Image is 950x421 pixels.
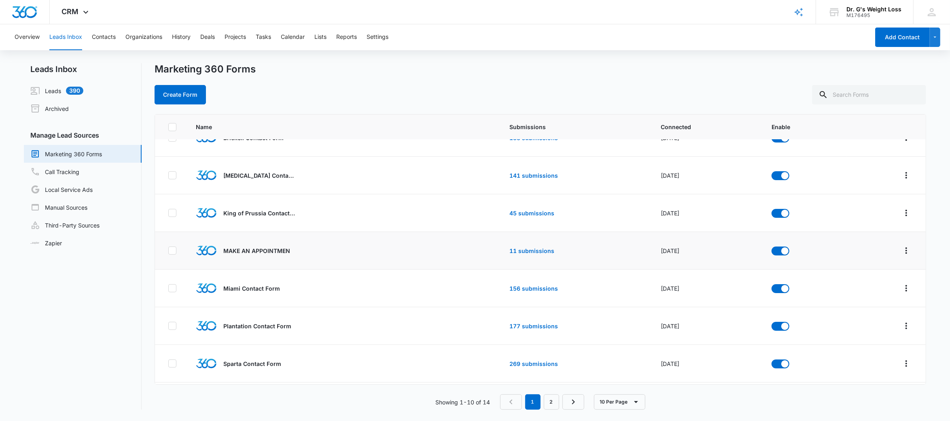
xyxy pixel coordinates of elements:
[256,24,271,50] button: Tasks
[172,24,191,50] button: History
[223,284,280,293] p: Miami Contact Form
[223,171,296,180] p: [MEDICAL_DATA] Contact Form
[49,24,82,50] button: Leads Inbox
[812,85,926,104] input: Search Forms
[900,169,913,182] button: Overflow Menu
[225,24,246,50] button: Projects
[223,359,281,368] p: Sparta Contact Form
[661,123,752,131] span: Connected
[30,185,93,194] a: Local Service Ads
[509,210,554,217] a: 45 submissions
[30,202,87,212] a: Manual Sources
[846,6,901,13] div: account name
[509,285,558,292] a: 156 submissions
[367,24,388,50] button: Settings
[30,239,62,247] a: Zapier
[200,24,215,50] button: Deals
[509,172,558,179] a: 141 submissions
[509,323,558,330] a: 177 submissions
[900,244,913,257] button: Overflow Menu
[900,319,913,332] button: Overflow Menu
[509,134,558,141] a: 188 submissions
[30,167,79,176] a: Call Tracking
[24,130,142,140] h3: Manage Lead Sources
[155,63,256,75] h1: Marketing 360 Forms
[661,359,752,368] div: [DATE]
[900,357,913,370] button: Overflow Menu
[661,322,752,330] div: [DATE]
[223,209,296,217] p: King of Prussia Contact Form
[562,394,584,410] a: Next Page
[544,394,559,410] a: Page 2
[525,394,541,410] em: 1
[900,206,913,219] button: Overflow Menu
[24,63,142,75] h2: Leads Inbox
[30,220,100,230] a: Third-Party Sources
[125,24,162,50] button: Organizations
[92,24,116,50] button: Contacts
[900,282,913,295] button: Overflow Menu
[223,322,291,330] p: Plantation Contact Form
[661,247,752,255] div: [DATE]
[509,123,641,131] span: Submissions
[336,24,357,50] button: Reports
[509,247,554,254] a: 11 submissions
[846,13,901,18] div: account id
[772,123,837,131] span: Enable
[661,209,752,217] div: [DATE]
[314,24,327,50] button: Lists
[62,7,79,16] span: CRM
[436,398,490,406] p: Showing 1-10 of 14
[661,284,752,293] div: [DATE]
[509,360,558,367] a: 269 submissions
[30,149,102,159] a: Marketing 360 Forms
[15,24,40,50] button: Overview
[594,394,645,410] button: 10 Per Page
[155,85,206,104] button: Create Form
[661,171,752,180] div: [DATE]
[875,28,930,47] button: Add Contact
[196,123,443,131] span: Name
[30,104,69,113] a: Archived
[500,394,584,410] nav: Pagination
[281,24,305,50] button: Calendar
[223,247,290,255] p: MAKE AN APPOINTMEN
[30,86,83,96] a: Leads390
